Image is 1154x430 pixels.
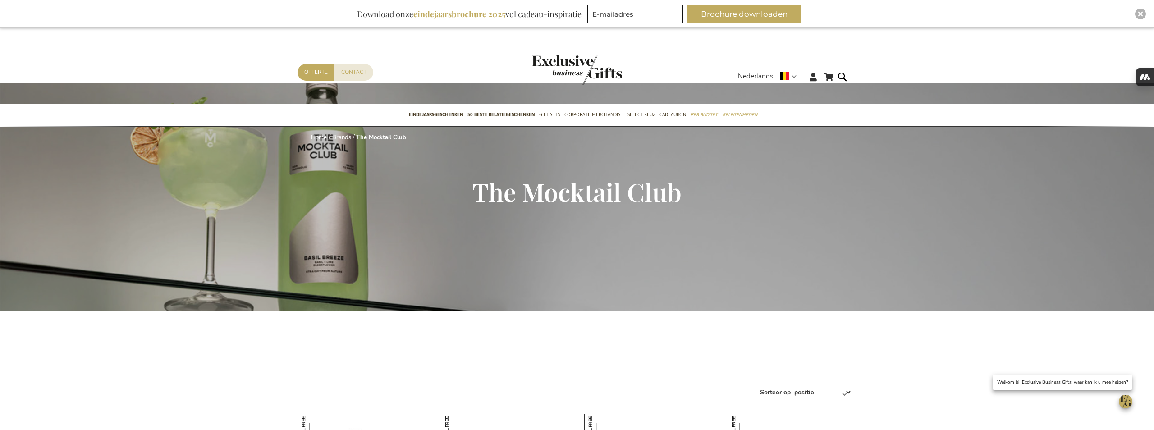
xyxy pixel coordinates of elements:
a: Home [311,133,327,142]
span: Eindejaarsgeschenken [409,110,463,119]
img: Exclusive Business gifts logo [532,55,622,85]
button: Brochure downloaden [687,5,801,23]
form: marketing offers and promotions [587,5,686,26]
span: Nederlands [738,71,773,82]
img: Close [1138,11,1143,17]
div: Download onze vol cadeau-inspiratie [353,5,586,23]
span: 50 beste relatiegeschenken [467,110,535,119]
a: Contact [334,64,373,81]
a: Offerte [298,64,334,81]
div: Close [1135,9,1146,19]
span: Gift Sets [539,110,560,119]
div: Nederlands [738,71,802,82]
b: eindejaarsbrochure 2025 [413,9,505,19]
span: Corporate Merchandise [564,110,623,119]
span: The Mocktail Club [472,175,682,208]
span: Select Keuze Cadeaubon [627,110,686,119]
label: Sorteer op [760,388,791,397]
a: store logo [532,55,577,85]
strong: The Mocktail Club [356,133,406,142]
span: Per Budget [691,110,718,119]
input: E-mailadres [587,5,683,23]
span: Gelegenheden [722,110,757,119]
a: Brands [332,133,351,142]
